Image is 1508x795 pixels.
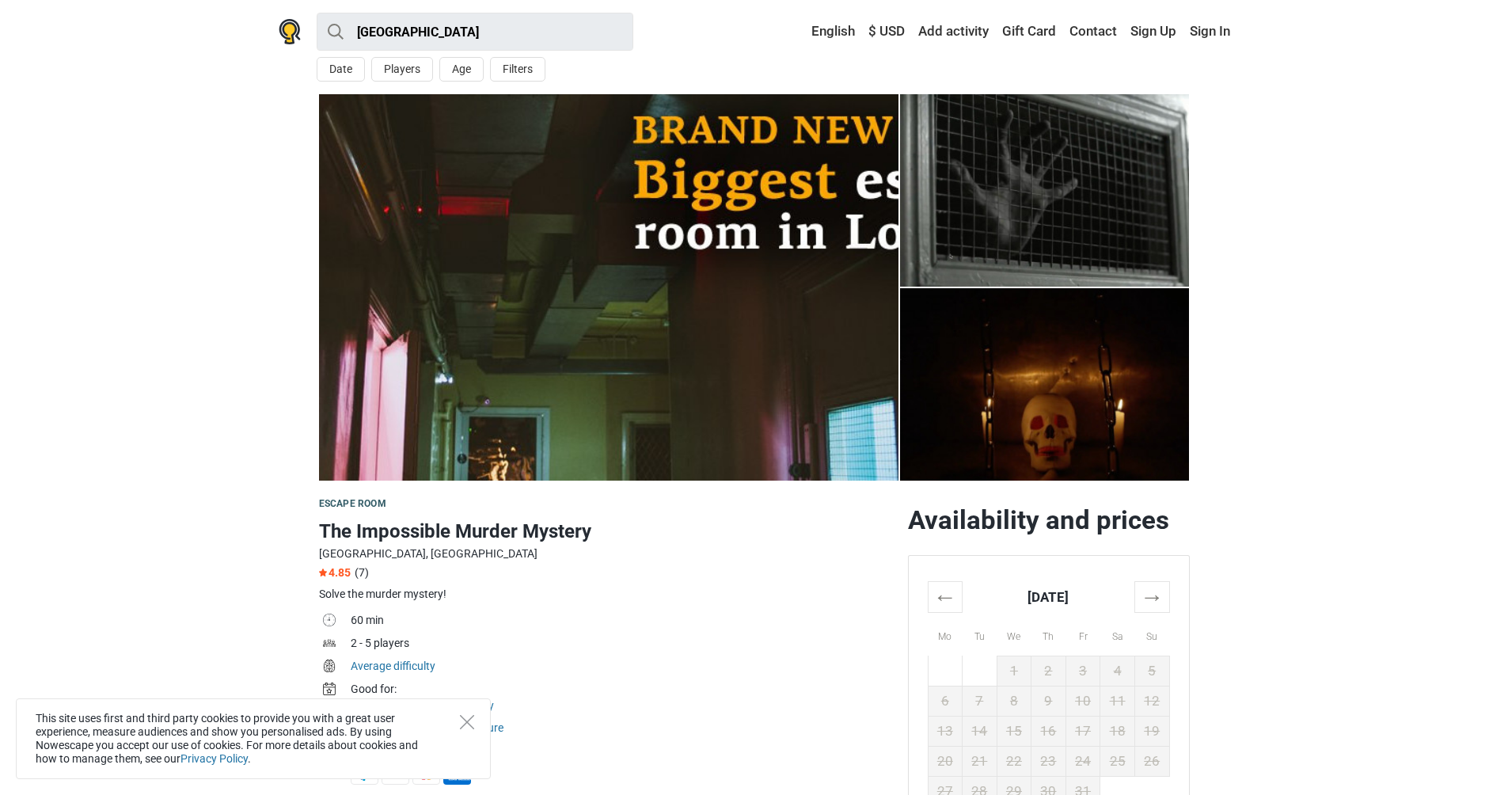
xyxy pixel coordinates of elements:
[351,611,895,633] td: 60 min
[351,743,895,759] div: Pay online
[1031,656,1066,686] td: 2
[997,746,1031,776] td: 22
[928,716,963,746] td: 13
[997,686,1031,716] td: 8
[963,581,1135,612] th: [DATE]
[180,752,248,765] a: Privacy Policy
[908,504,1190,536] h2: Availability and prices
[928,612,963,656] th: Mo
[998,17,1060,46] a: Gift Card
[928,686,963,716] td: 6
[1031,686,1066,716] td: 9
[928,581,963,612] th: ←
[319,569,327,576] img: Star
[319,546,895,562] div: [GEOGRAPHIC_DATA], [GEOGRAPHIC_DATA]
[1100,656,1135,686] td: 4
[490,57,545,82] button: Filters
[1031,612,1066,656] th: Th
[997,716,1031,746] td: 15
[963,716,997,746] td: 14
[1065,746,1100,776] td: 24
[351,660,435,672] a: Average difficulty
[1100,746,1135,776] td: 25
[351,718,895,741] td: , ,
[928,746,963,776] td: 20
[279,19,301,44] img: Nowescape logo
[319,498,386,509] span: Escape room
[1031,716,1066,746] td: 16
[351,679,895,718] td: , ,
[1134,581,1169,612] th: →
[1065,612,1100,656] th: Fr
[1126,17,1180,46] a: Sign Up
[319,517,895,546] h1: The Impossible Murder Mystery
[351,633,895,656] td: 2 - 5 players
[963,746,997,776] td: 21
[796,17,859,46] a: English
[864,17,909,46] a: $ USD
[351,681,895,698] div: Good for:
[317,57,365,82] button: Date
[997,656,1031,686] td: 1
[1065,656,1100,686] td: 3
[1134,656,1169,686] td: 5
[1031,746,1066,776] td: 23
[460,715,474,729] button: Close
[1134,612,1169,656] th: Su
[319,566,351,579] span: 4.85
[1065,686,1100,716] td: 10
[319,94,898,481] img: The Impossible Murder Mystery photo 11
[900,94,1190,287] img: The Impossible Murder Mystery photo 4
[900,288,1190,481] img: The Impossible Murder Mystery photo 5
[1065,17,1121,46] a: Contact
[800,26,811,37] img: English
[1100,686,1135,716] td: 11
[1134,716,1169,746] td: 19
[319,586,895,603] div: Solve the murder mystery!
[963,612,997,656] th: Tu
[900,288,1190,481] a: The Impossible Murder Mystery photo 4
[914,17,993,46] a: Add activity
[319,94,898,481] a: The Impossible Murder Mystery photo 10
[439,57,484,82] button: Age
[16,698,491,779] div: This site uses first and third party cookies to provide you with a great user experience, measure...
[317,13,633,51] input: try “London”
[1134,686,1169,716] td: 12
[900,94,1190,287] a: The Impossible Murder Mystery photo 3
[371,57,433,82] button: Players
[997,612,1031,656] th: We
[963,686,997,716] td: 7
[355,566,369,579] span: (7)
[1100,612,1135,656] th: Sa
[1186,17,1230,46] a: Sign In
[1065,716,1100,746] td: 17
[1134,746,1169,776] td: 26
[1100,716,1135,746] td: 18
